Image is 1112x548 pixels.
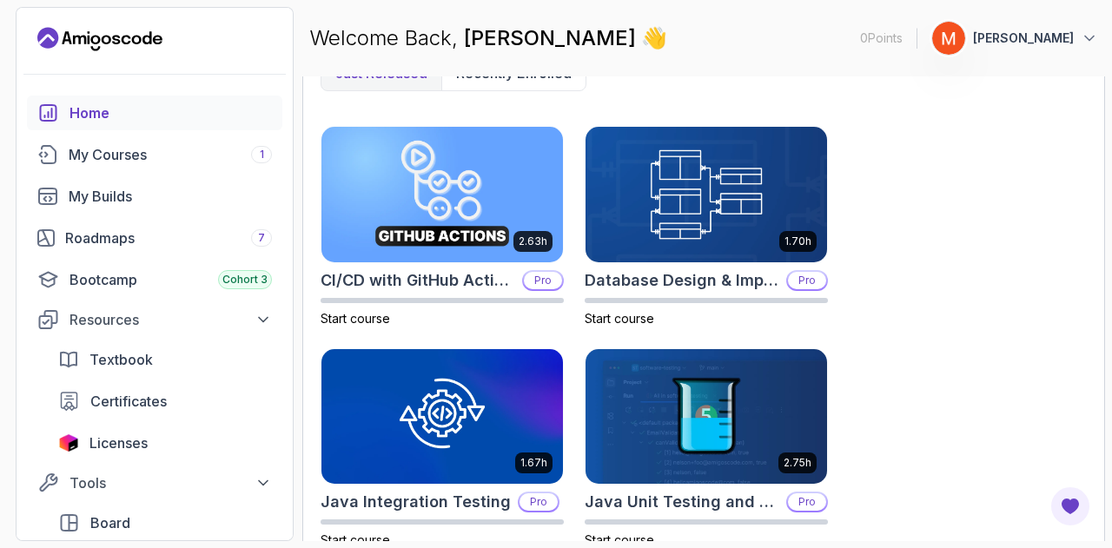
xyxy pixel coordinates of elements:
[48,342,282,377] a: textbook
[586,127,827,262] img: Database Design & Implementation card
[932,22,965,55] img: user profile image
[585,490,779,514] h2: Java Unit Testing and TDD
[641,24,667,52] span: 👋
[69,144,272,165] div: My Courses
[321,532,390,547] span: Start course
[585,311,654,326] span: Start course
[69,309,272,330] div: Resources
[48,505,282,540] a: board
[37,25,162,53] a: Landing page
[89,432,148,453] span: Licenses
[90,391,167,412] span: Certificates
[69,102,272,123] div: Home
[321,490,511,514] h2: Java Integration Testing
[586,349,827,485] img: Java Unit Testing and TDD card
[27,179,282,214] a: builds
[222,273,268,287] span: Cohort 3
[309,24,667,52] p: Welcome Back,
[784,456,811,470] p: 2.75h
[90,512,130,533] span: Board
[321,126,564,327] a: CI/CD with GitHub Actions card2.63hCI/CD with GitHub ActionsProStart course
[321,311,390,326] span: Start course
[860,30,903,47] p: 0 Points
[27,467,282,498] button: Tools
[69,186,272,207] div: My Builds
[27,221,282,255] a: roadmaps
[27,96,282,130] a: home
[788,272,826,289] p: Pro
[585,268,779,293] h2: Database Design & Implementation
[520,493,558,511] p: Pro
[788,493,826,511] p: Pro
[520,456,547,470] p: 1.67h
[784,234,811,248] p: 1.70h
[585,126,828,327] a: Database Design & Implementation card1.70hDatabase Design & ImplementationProStart course
[65,228,272,248] div: Roadmaps
[69,472,272,493] div: Tools
[58,434,79,452] img: jetbrains icon
[69,269,272,290] div: Bootcamp
[48,384,282,419] a: certificates
[89,349,153,370] span: Textbook
[321,349,563,485] img: Java Integration Testing card
[973,30,1074,47] p: [PERSON_NAME]
[931,21,1098,56] button: user profile image[PERSON_NAME]
[27,262,282,297] a: bootcamp
[48,426,282,460] a: licenses
[260,148,264,162] span: 1
[258,231,265,245] span: 7
[524,272,562,289] p: Pro
[27,304,282,335] button: Resources
[585,532,654,547] span: Start course
[27,137,282,172] a: courses
[464,25,641,50] span: [PERSON_NAME]
[1049,485,1091,527] button: Open Feedback Button
[519,234,547,248] p: 2.63h
[321,127,563,262] img: CI/CD with GitHub Actions card
[321,268,515,293] h2: CI/CD with GitHub Actions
